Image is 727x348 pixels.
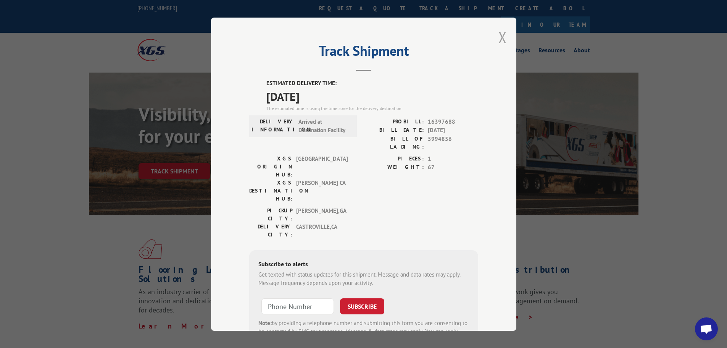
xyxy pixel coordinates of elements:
[364,126,424,135] label: BILL DATE:
[249,154,292,178] label: XGS ORIGIN HUB:
[364,117,424,126] label: PROBILL:
[251,117,295,134] label: DELIVERY INFORMATION:
[258,319,469,345] div: by providing a telephone number and submitting this form you are consenting to be contacted by SM...
[428,154,478,163] span: 1
[249,206,292,222] label: PICKUP CITY:
[340,298,384,314] button: SUBSCRIBE
[258,259,469,270] div: Subscribe to alerts
[364,134,424,151] label: BILL OF LADING:
[364,154,424,163] label: PIECES:
[298,117,350,134] span: Arrived at Destination Facility
[428,134,478,151] span: 5994856
[364,163,424,172] label: WEIGHT:
[266,79,478,88] label: ESTIMATED DELIVERY TIME:
[296,178,348,202] span: [PERSON_NAME] CA
[296,206,348,222] span: [PERSON_NAME] , GA
[296,222,348,238] span: CASTROVILLE , CA
[428,163,478,172] span: 67
[261,298,334,314] input: Phone Number
[249,222,292,238] label: DELIVERY CITY:
[695,317,718,340] a: Open chat
[266,87,478,105] span: [DATE]
[258,319,272,326] strong: Note:
[428,126,478,135] span: [DATE]
[428,117,478,126] span: 16397688
[249,178,292,202] label: XGS DESTINATION HUB:
[498,27,507,47] button: Close modal
[258,270,469,287] div: Get texted with status updates for this shipment. Message and data rates may apply. Message frequ...
[266,105,478,112] div: The estimated time is using the time zone for the delivery destination.
[249,45,478,60] h2: Track Shipment
[296,154,348,178] span: [GEOGRAPHIC_DATA]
